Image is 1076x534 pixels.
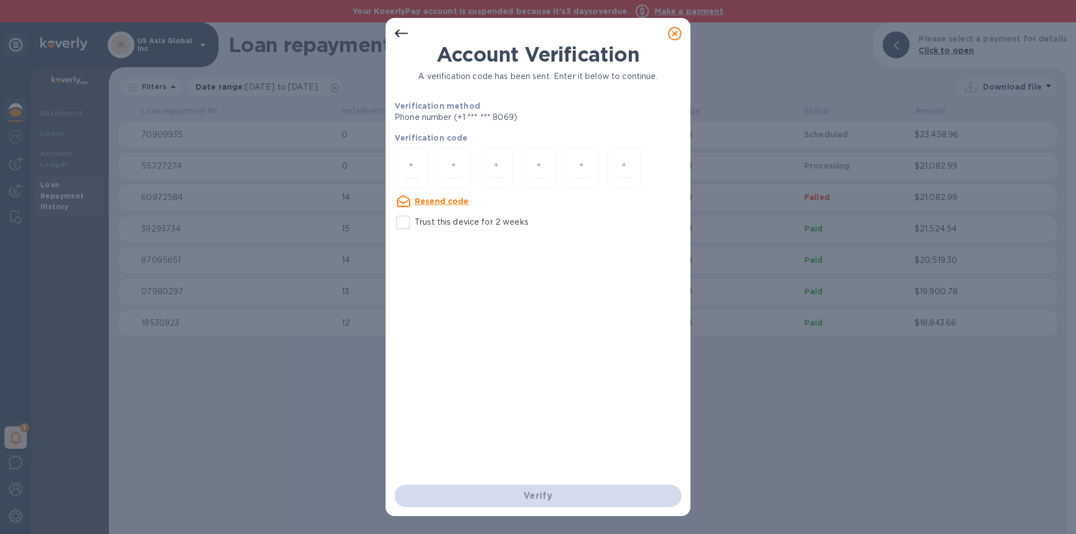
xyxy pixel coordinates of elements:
[395,71,681,82] p: A verification code has been sent. Enter it below to continue.
[395,132,681,143] p: Verification code
[415,197,469,206] u: Resend code
[395,101,480,110] b: Verification method
[415,216,528,228] p: Trust this device for 2 weeks
[395,43,681,66] h1: Account Verification
[395,112,603,123] p: Phone number (+1 *** *** 8069)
